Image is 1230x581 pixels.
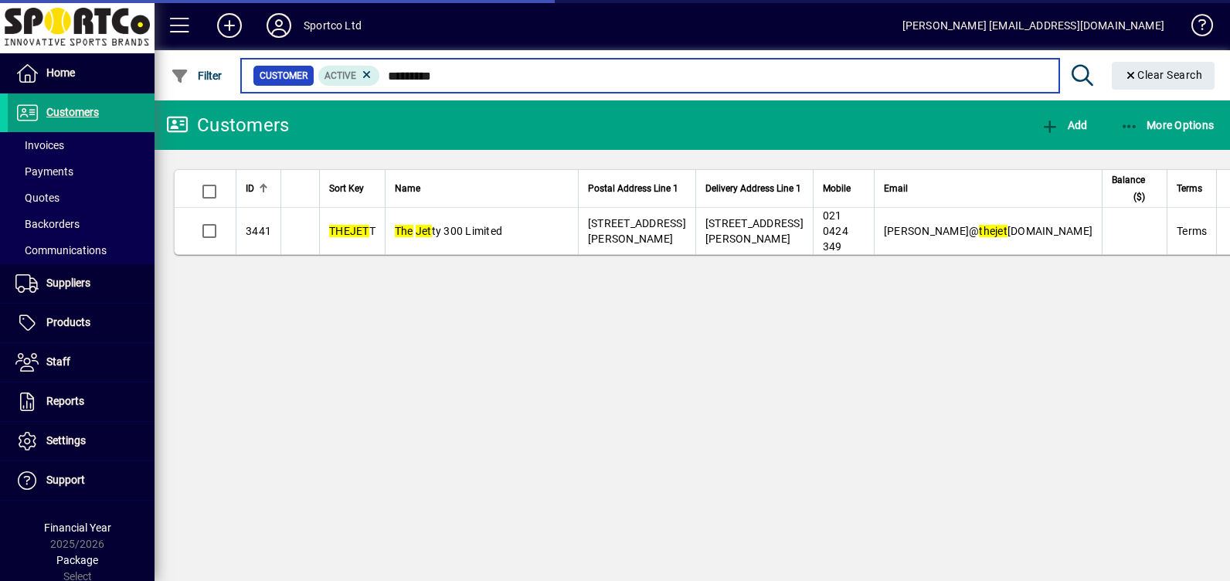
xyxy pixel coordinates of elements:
span: Quotes [15,192,59,204]
span: Customer [260,68,307,83]
button: Profile [254,12,304,39]
button: More Options [1116,111,1218,139]
span: Balance ($) [1112,172,1145,206]
em: jet [995,225,1007,237]
span: [STREET_ADDRESS][PERSON_NAME] [588,217,686,245]
div: Email [884,180,1092,197]
div: Sportco Ltd [304,13,362,38]
span: Staff [46,355,70,368]
a: Products [8,304,155,342]
a: Payments [8,158,155,185]
a: Reports [8,382,155,421]
span: Email [884,180,908,197]
span: [STREET_ADDRESS][PERSON_NAME] [705,217,804,245]
a: Quotes [8,185,155,211]
div: Name [395,180,569,197]
em: Jet [416,225,432,237]
span: Package [56,554,98,566]
span: Suppliers [46,277,90,289]
span: Support [46,474,85,486]
span: Home [46,66,75,79]
span: Communications [15,244,107,257]
span: Postal Address Line 1 [588,180,678,197]
button: Add [205,12,254,39]
span: Reports [46,395,84,407]
span: 3441 [246,225,271,237]
span: 021 0424 349 [823,209,848,253]
button: Add [1037,111,1091,139]
em: The [395,225,413,237]
span: Sort Key [329,180,364,197]
button: Clear [1112,62,1215,90]
em: JET [350,225,369,237]
span: ty 300 Limited [395,225,502,237]
span: T [329,225,375,237]
span: Active [324,70,356,81]
span: Products [46,316,90,328]
span: Financial Year [44,522,111,534]
a: Settings [8,422,155,460]
span: Terms [1177,180,1202,197]
mat-chip: Activation Status: Active [318,66,380,86]
a: Home [8,54,155,93]
div: Balance ($) [1112,172,1159,206]
a: Communications [8,237,155,263]
span: Delivery Address Line 1 [705,180,801,197]
span: Invoices [15,139,64,151]
a: Backorders [8,211,155,237]
div: [PERSON_NAME] [EMAIL_ADDRESS][DOMAIN_NAME] [902,13,1164,38]
span: Clear Search [1124,69,1203,81]
span: Payments [15,165,73,178]
span: Add [1041,119,1087,131]
span: Mobile [823,180,851,197]
em: THE [329,225,350,237]
a: Suppliers [8,264,155,303]
button: Filter [167,62,226,90]
span: Filter [171,70,223,82]
a: Support [8,461,155,500]
span: Customers [46,106,99,118]
span: [PERSON_NAME]@ [DOMAIN_NAME] [884,225,1092,237]
em: the [979,225,995,237]
span: Settings [46,434,86,447]
a: Knowledge Base [1180,3,1211,53]
a: Invoices [8,132,155,158]
span: Backorders [15,218,80,230]
div: Customers [166,113,289,138]
span: Terms [1177,223,1207,239]
div: ID [246,180,271,197]
span: ID [246,180,254,197]
a: Staff [8,343,155,382]
span: More Options [1120,119,1215,131]
span: Name [395,180,420,197]
div: Mobile [823,180,865,197]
